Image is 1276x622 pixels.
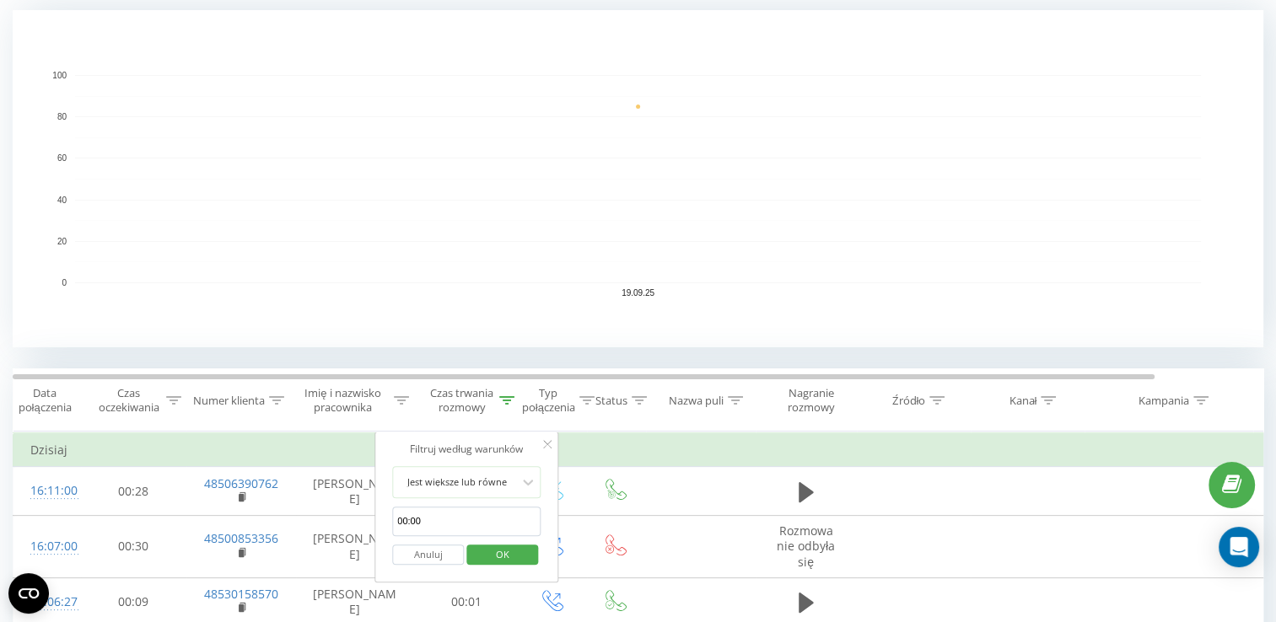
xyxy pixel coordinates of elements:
[57,196,67,205] text: 40
[892,394,925,408] div: Źródło
[1139,394,1189,408] div: Kampania
[777,523,835,569] span: Rozmowa nie odbyła się
[30,586,64,619] div: 16:06:27
[13,10,1263,347] svg: A chart.
[622,288,654,298] text: 19.09.25
[57,154,67,164] text: 60
[95,386,162,415] div: Czas oczekiwania
[204,475,278,491] a: 48506390762
[13,386,76,415] div: Data połączenia
[193,394,265,408] div: Numer klienta
[30,475,64,507] div: 16:11:00
[62,278,67,287] text: 0
[669,394,724,408] div: Nazwa puli
[392,441,541,458] div: Filtruj według warunków
[770,386,852,415] div: Nagranie rozmowy
[57,237,67,246] text: 20
[595,394,627,408] div: Status
[30,530,64,563] div: 16:07:00
[1009,394,1036,408] div: Kanał
[57,112,67,121] text: 80
[81,516,186,578] td: 00:30
[204,530,278,546] a: 48500853356
[52,71,67,80] text: 100
[81,467,186,516] td: 00:28
[296,516,414,578] td: [PERSON_NAME]
[296,386,390,415] div: Imię i nazwisko pracownika
[204,586,278,602] a: 48530158570
[8,573,49,614] button: Open CMP widget
[466,544,538,566] button: OK
[392,544,464,566] button: Anuluj
[392,507,541,536] input: 00:00
[1219,527,1259,567] div: Open Intercom Messenger
[522,386,575,415] div: Typ połączenia
[428,386,495,415] div: Czas trwania rozmowy
[296,467,414,516] td: [PERSON_NAME]
[479,541,526,567] span: OK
